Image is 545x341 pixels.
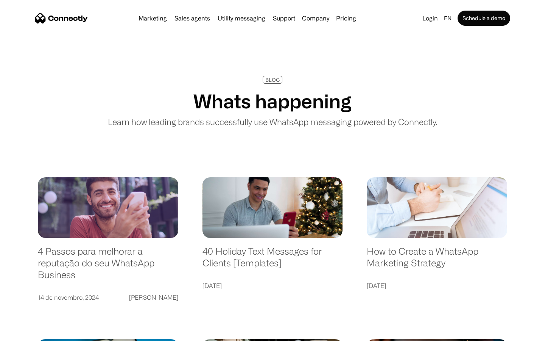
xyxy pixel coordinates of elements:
a: Marketing [135,15,170,21]
div: en [444,13,452,23]
a: Sales agents [171,15,213,21]
aside: Language selected: English [8,328,45,338]
h1: Whats happening [193,90,352,113]
div: BLOG [265,77,280,83]
p: Learn how leading brands successfully use WhatsApp messaging powered by Connectly. [108,116,437,128]
div: [DATE] [202,280,222,291]
a: 4 Passos para melhorar a reputação do seu WhatsApp Business [38,246,178,288]
a: Schedule a demo [458,11,510,26]
a: Support [270,15,298,21]
div: [DATE] [367,280,386,291]
a: Utility messaging [215,15,268,21]
div: [PERSON_NAME] [129,292,178,303]
div: Company [302,13,329,23]
div: 14 de novembro, 2024 [38,292,99,303]
ul: Language list [15,328,45,338]
a: 40 Holiday Text Messages for Clients [Templates] [202,246,343,276]
a: Pricing [333,15,359,21]
a: How to Create a WhatsApp Marketing Strategy [367,246,507,276]
a: Login [419,13,441,23]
